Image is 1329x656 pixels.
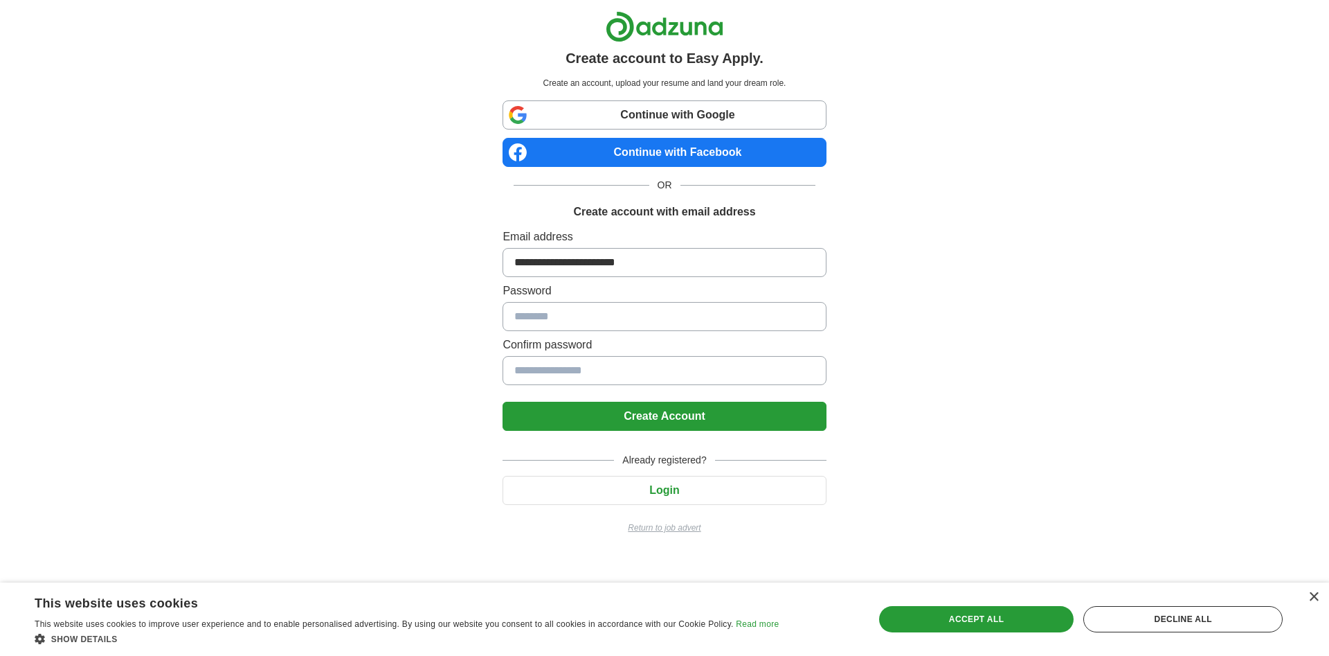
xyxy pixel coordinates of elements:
[503,229,826,245] label: Email address
[503,402,826,431] button: Create Account
[503,484,826,496] a: Login
[505,77,823,89] p: Create an account, upload your resume and land your dream role.
[736,619,779,629] a: Read more, opens a new window
[1308,592,1319,603] div: Close
[35,619,734,629] span: This website uses cookies to improve user experience and to enable personalised advertising. By u...
[573,204,755,220] h1: Create account with email address
[566,48,763,69] h1: Create account to Easy Apply.
[35,591,744,612] div: This website uses cookies
[503,522,826,534] a: Return to job advert
[614,453,714,468] span: Already registered?
[35,632,779,646] div: Show details
[503,476,826,505] button: Login
[1083,606,1283,632] div: Decline all
[879,606,1074,632] div: Accept all
[649,178,680,193] span: OR
[51,635,118,644] span: Show details
[503,283,826,299] label: Password
[503,100,826,130] a: Continue with Google
[606,11,723,42] img: Adzuna logo
[503,337,826,353] label: Confirm password
[503,138,826,167] a: Continue with Facebook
